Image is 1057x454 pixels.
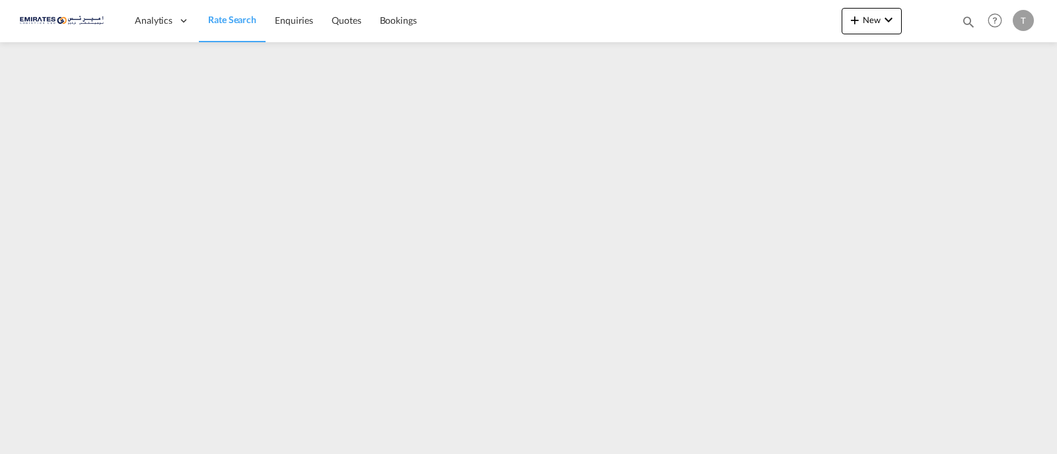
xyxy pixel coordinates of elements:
[135,14,172,27] span: Analytics
[1013,10,1034,31] div: T
[842,8,902,34] button: icon-plus 400-fgNewicon-chevron-down
[20,6,109,36] img: c67187802a5a11ec94275b5db69a26e6.png
[847,12,863,28] md-icon: icon-plus 400-fg
[984,9,1006,32] span: Help
[961,15,976,29] md-icon: icon-magnify
[881,12,896,28] md-icon: icon-chevron-down
[208,14,256,25] span: Rate Search
[380,15,417,26] span: Bookings
[847,15,896,25] span: New
[984,9,1013,33] div: Help
[275,15,313,26] span: Enquiries
[332,15,361,26] span: Quotes
[961,15,976,34] div: icon-magnify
